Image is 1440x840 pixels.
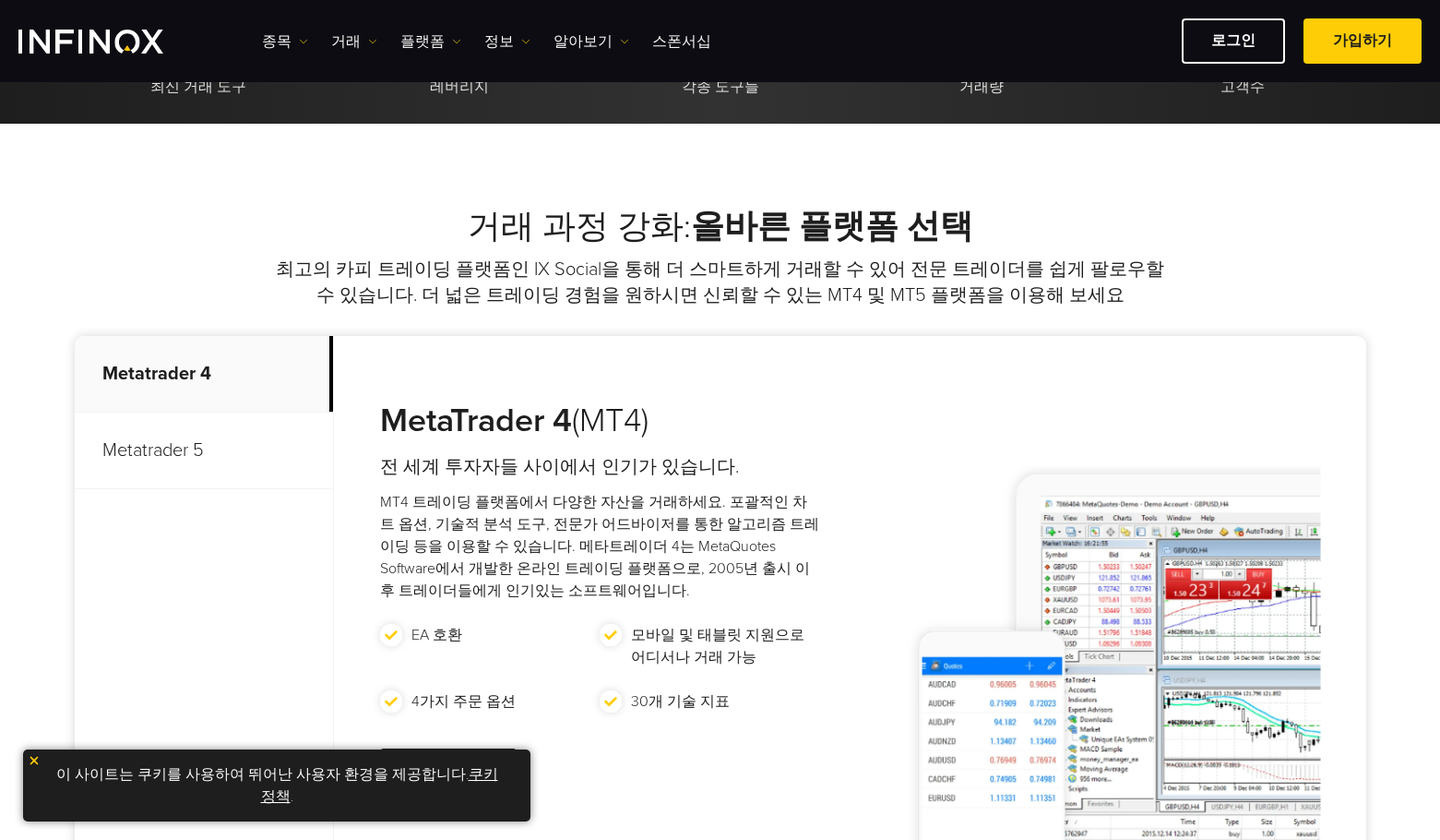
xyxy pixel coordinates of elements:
[484,30,530,53] a: 정보
[380,491,820,602] p: MT4 트레이딩 플랫폼에서 다양한 자산을 거래하세요. 포괄적인 차트 옵션, 기술적 분석 도구, 전문가 어드바이저를 통한 알고리즘 트레이딩 등을 이용할 수 있습니다. 메타트레이...
[652,30,711,53] a: 스폰서십
[631,624,811,668] p: 모바일 및 태블릿 지원으로 어디서나 거래 가능
[411,624,462,646] p: EA 호환
[75,336,333,413] p: Metatrader 4
[380,401,820,441] h3: (MT4)
[1182,18,1285,64] a: 로그인
[380,401,572,440] strong: MetaTrader 4
[553,30,629,53] a: 알아보기
[411,690,516,713] p: 4가지 주문 옵션
[691,207,973,246] strong: 올바른 플랫폼 선택
[32,759,521,812] p: 이 사이트는 쿠키를 사용하여 뛰어난 사용자 환경을 제공합니다. .
[18,30,207,54] a: INFINOX Logo
[400,30,461,53] a: 플랫폼
[380,749,517,794] a: 더 알아보기
[75,207,1366,247] h2: 거래 과정 강화:
[28,754,41,767] img: yellow close icon
[631,690,730,713] p: 30개 기술 지표
[75,413,333,489] p: Metatrader 5
[331,30,377,53] a: 거래
[1303,18,1422,64] a: 가입하기
[262,30,308,53] a: 종목
[380,454,820,480] h4: 전 세계 투자자들 사이에서 인기가 있습니다.
[273,257,1168,308] p: 최고의 카피 트레이딩 플랫폼인 IX Social을 통해 더 스마트하게 거래할 수 있어 전문 트레이더를 쉽게 팔로우할 수 있습니다. 더 넓은 트레이딩 경험을 원하시면 신뢰할 수...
